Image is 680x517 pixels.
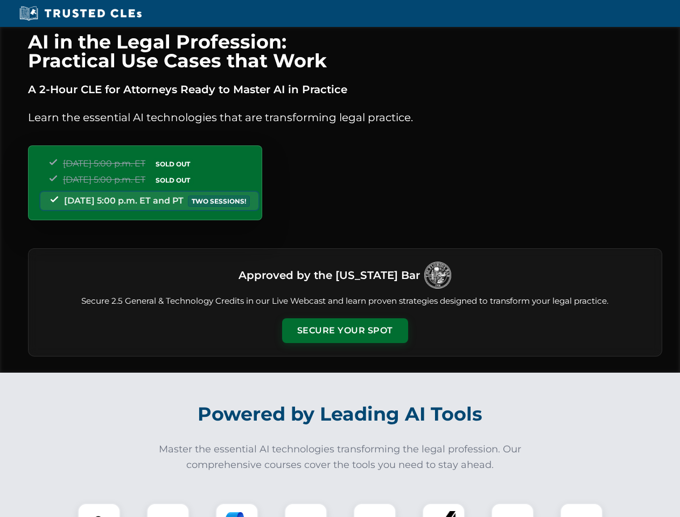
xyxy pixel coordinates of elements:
p: Secure 2.5 General & Technology Credits in our Live Webcast and learn proven strategies designed ... [41,295,649,308]
h3: Approved by the [US_STATE] Bar [239,266,420,285]
p: Master the essential AI technologies transforming the legal profession. Our comprehensive courses... [152,442,529,473]
button: Secure Your Spot [282,318,408,343]
img: Logo [424,262,451,289]
p: Learn the essential AI technologies that are transforming legal practice. [28,109,662,126]
span: SOLD OUT [152,158,194,170]
h2: Powered by Leading AI Tools [42,395,639,433]
img: Trusted CLEs [16,5,145,22]
span: SOLD OUT [152,174,194,186]
span: [DATE] 5:00 p.m. ET [63,174,145,185]
span: [DATE] 5:00 p.m. ET [63,158,145,169]
p: A 2-Hour CLE for Attorneys Ready to Master AI in Practice [28,81,662,98]
h1: AI in the Legal Profession: Practical Use Cases that Work [28,32,662,70]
